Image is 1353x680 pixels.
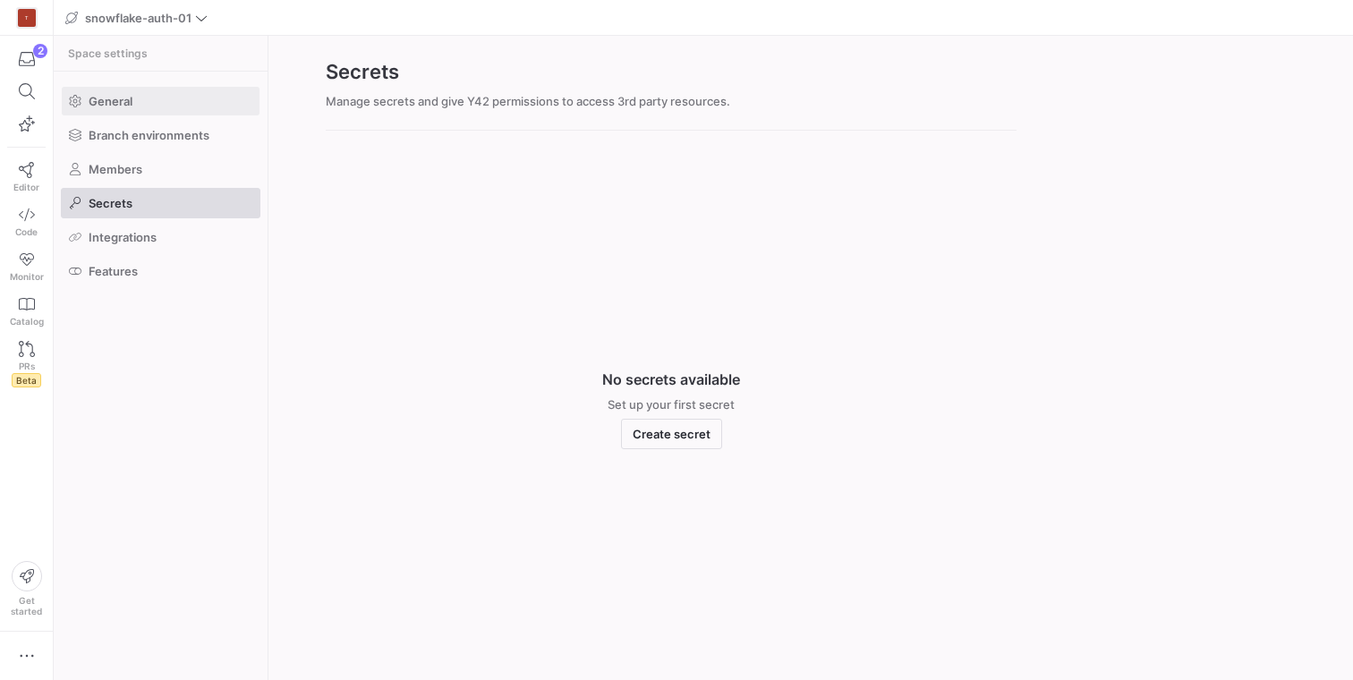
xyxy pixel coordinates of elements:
[13,182,39,192] span: Editor
[10,316,44,327] span: Catalog
[89,264,138,278] span: Features
[7,200,46,244] a: Code
[10,271,44,282] span: Monitor
[61,154,260,184] a: Members
[61,222,260,252] a: Integrations
[33,44,47,58] div: 2
[89,128,209,142] span: Branch environments
[12,373,41,387] span: Beta
[89,162,142,176] span: Members
[68,47,148,60] span: Space settings
[7,155,46,200] a: Editor
[7,244,46,289] a: Monitor
[61,86,260,116] a: General
[15,226,38,237] span: Code
[11,595,42,616] span: Get started
[7,334,46,395] a: PRsBeta
[7,3,46,33] a: T
[61,6,212,30] button: snowflake-auth-01
[85,11,191,25] span: snowflake-auth-01
[7,43,46,75] button: 2
[326,57,1017,87] h2: Secrets
[633,427,711,441] span: Create secret
[61,188,260,218] a: Secrets
[18,9,36,27] div: T
[89,94,132,108] span: General
[89,230,157,244] span: Integrations
[7,289,46,334] a: Catalog
[89,196,132,210] span: Secrets
[19,361,35,371] span: PRs
[326,94,1017,108] div: Manage secrets and give Y42 permissions to access 3rd party resources.
[7,554,46,624] button: Getstarted
[61,256,260,286] a: Features
[61,120,260,150] a: Branch environments
[602,369,740,390] h3: No secrets available
[621,419,722,449] button: Create secret
[608,397,735,412] span: Set up your first secret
